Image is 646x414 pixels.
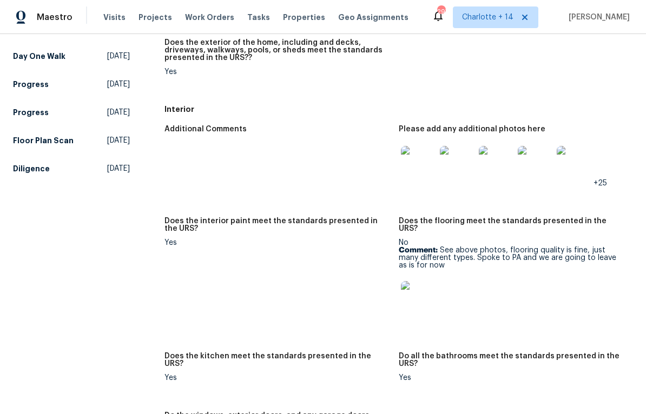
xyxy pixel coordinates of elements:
a: Progress[DATE] [13,75,130,94]
h5: Progress [13,107,49,118]
span: [DATE] [107,79,130,90]
h5: Does the flooring meet the standards presented in the URS? [399,217,624,232]
b: Comment: [399,246,438,254]
a: Day One Walk[DATE] [13,46,130,66]
span: Work Orders [185,12,234,23]
span: Projects [139,12,172,23]
h5: Does the interior paint meet the standards presented in the URS? [164,217,390,232]
span: [DATE] [107,163,130,174]
h5: Does the kitchen meet the standards presented in the URS? [164,352,390,368]
a: Diligence[DATE] [13,159,130,178]
h5: Interior [164,104,633,115]
h5: Do all the bathrooms meet the standards presented in the URS? [399,352,624,368]
p: See above photos, flooring quality is fine, just many different types. Spoke to PA and we are goi... [399,246,624,269]
span: Visits [103,12,126,23]
div: Yes [164,374,390,382]
h5: Additional Comments [164,125,247,133]
span: Maestro [37,12,72,23]
span: [PERSON_NAME] [564,12,630,23]
h5: Progress [13,79,49,90]
a: Progress[DATE] [13,103,130,122]
span: Geo Assignments [338,12,408,23]
div: Yes [399,374,624,382]
h5: Diligence [13,163,50,174]
span: [DATE] [107,107,130,118]
span: Properties [283,12,325,23]
h5: Please add any additional photos here [399,125,545,133]
span: [DATE] [107,51,130,62]
span: +25 [594,179,607,187]
h5: Does the exterior of the home, including and decks, driveways, walkways, pools, or sheds meet the... [164,39,390,62]
div: Yes [164,68,390,76]
span: [DATE] [107,135,130,146]
h5: Floor Plan Scan [13,135,74,146]
div: Yes [164,239,390,246]
div: 297 [437,6,445,17]
a: Floor Plan Scan[DATE] [13,131,130,150]
h5: Day One Walk [13,51,65,62]
span: Charlotte + 14 [462,12,513,23]
span: Tasks [247,14,270,21]
div: No [399,239,624,322]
